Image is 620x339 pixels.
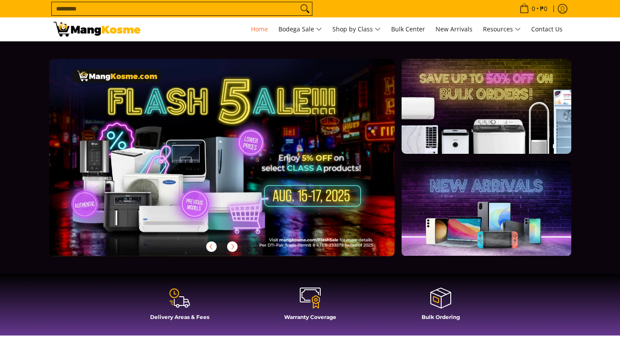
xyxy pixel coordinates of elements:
span: Home [251,25,268,33]
nav: Main Menu [149,17,567,41]
a: Bodega Sale [274,17,326,41]
a: Warranty Coverage [249,287,371,327]
button: Previous [202,237,221,256]
h4: Bulk Ordering [380,314,502,320]
a: More [49,59,423,270]
a: New Arrivals [431,17,477,41]
span: Contact Us [531,25,563,33]
span: Bulk Center [391,25,425,33]
button: Next [223,237,242,256]
span: ₱0 [539,6,549,12]
span: • [517,4,550,14]
a: Delivery Areas & Fees [119,287,241,327]
span: Resources [483,24,521,35]
h4: Warranty Coverage [249,314,371,320]
a: Bulk Ordering [380,287,502,327]
a: Shop by Class [328,17,385,41]
span: Bodega Sale [278,24,322,35]
a: Home [247,17,272,41]
a: Bulk Center [387,17,429,41]
button: Search [298,2,312,15]
a: Contact Us [527,17,567,41]
span: New Arrivals [436,25,473,33]
span: 0 [530,6,536,12]
a: Resources [479,17,525,41]
img: Mang Kosme: Your Home Appliances Warehouse Sale Partner! [54,22,141,37]
span: Shop by Class [332,24,381,35]
h4: Delivery Areas & Fees [119,314,241,320]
